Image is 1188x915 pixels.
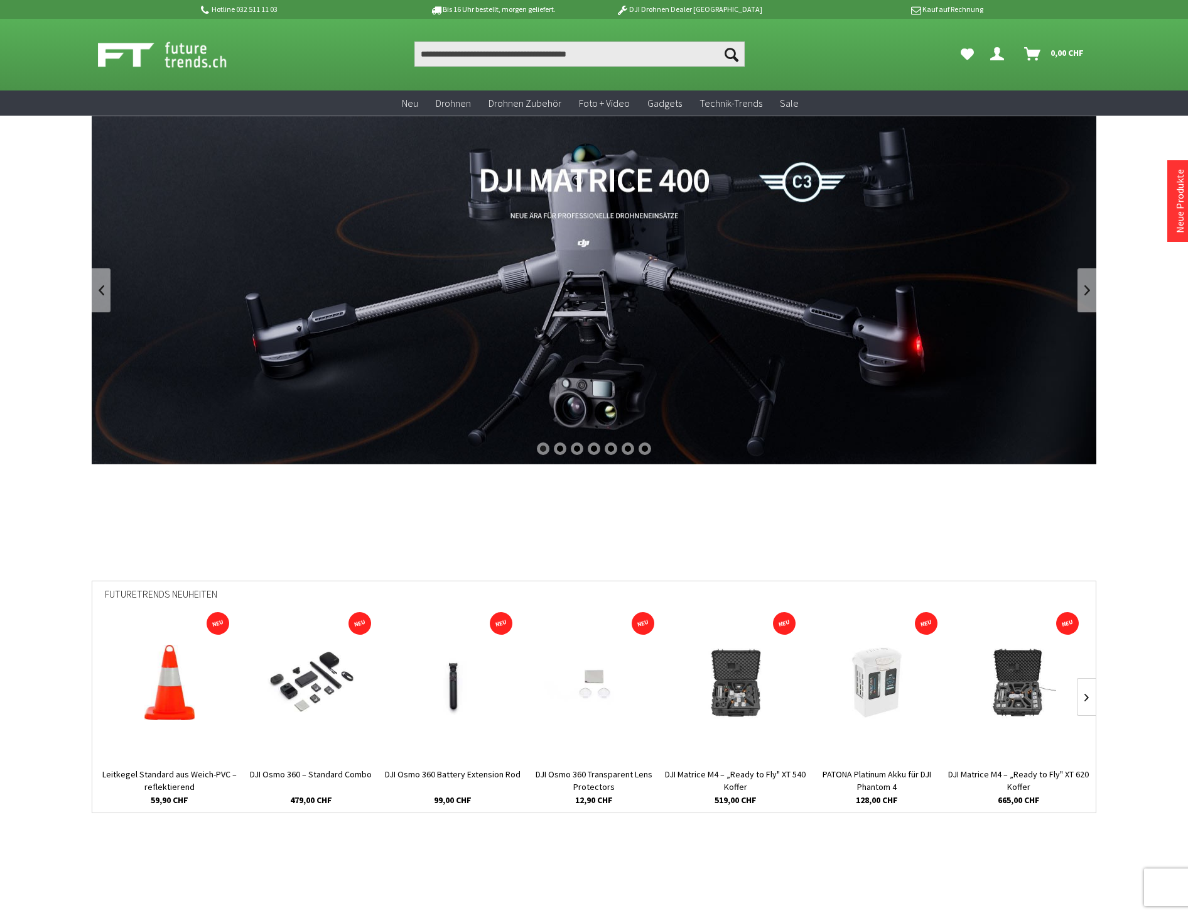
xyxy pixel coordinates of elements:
span: 479,00 CHF [290,794,332,806]
div: 7 [639,442,651,455]
img: DJI Matrice M4 – „Ready to Fly" XT 540 Koffer [698,645,773,720]
span: 665,00 CHF [998,794,1040,806]
a: Drohnen Zubehör [480,90,570,116]
a: Sale [771,90,807,116]
div: 3 [571,442,583,455]
span: 128,00 CHF [856,794,898,806]
a: Neu [393,90,427,116]
img: Leitkegel Standard aus Weich-PVC – reflektierend [144,645,195,720]
a: DJI Matrice M4 – „Ready to Fly" XT 540 Koffer [665,768,806,793]
span: Technik-Trends [699,97,762,109]
a: DJI Matrice 400 [92,116,1096,464]
span: Sale [780,97,799,109]
p: Kauf auf Rechnung [787,2,983,17]
div: 4 [588,442,600,455]
a: Drohnen [427,90,480,116]
input: Produkt, Marke, Kategorie, EAN, Artikelnummer… [414,41,745,67]
a: Gadgets [639,90,691,116]
img: DJI Matrice M4 – „Ready to Fly" XT 620 Koffer [981,645,1056,720]
a: DJI Osmo 360 Battery Extension Rod [382,768,523,793]
img: DJI Osmo 360 Transparent Lens Protectors [544,645,644,720]
a: Warenkorb [1019,41,1090,67]
span: 99,00 CHF [434,794,472,806]
a: Foto + Video [570,90,639,116]
p: Hotline 032 511 11 03 [198,2,394,17]
a: Leitkegel Standard aus Weich-PVC – reflektierend [99,768,240,793]
span: 519,00 CHF [715,794,757,806]
button: Suchen [718,41,745,67]
img: DJI Osmo 360 – Standard Combo [261,645,361,720]
img: PATONA Platinum Akku für DJI Phantom 4 [849,645,905,720]
span: 59,90 CHF [151,794,188,806]
p: Bis 16 Uhr bestellt, morgen geliefert. [395,2,591,17]
div: 5 [605,442,617,455]
span: Drohnen [436,97,471,109]
span: Drohnen Zubehör [489,97,561,109]
div: 2 [554,442,566,455]
span: Foto + Video [579,97,630,109]
span: 0,00 CHF [1050,43,1084,63]
div: Futuretrends Neuheiten [105,581,1083,616]
a: PATONA Platinum Akku für DJI Phantom 4 [806,768,948,793]
span: Neu [402,97,418,109]
span: Gadgets [647,97,682,109]
div: 6 [622,442,634,455]
a: Meine Favoriten [954,41,980,67]
a: Neue Produkte [1174,169,1186,233]
a: Technik-Trends [691,90,771,116]
a: DJI Osmo 360 – Standard Combo [240,768,381,793]
span: 12,90 CHF [575,794,613,806]
div: 1 [537,442,549,455]
p: DJI Drohnen Dealer [GEOGRAPHIC_DATA] [591,2,787,17]
a: Dein Konto [985,41,1014,67]
img: DJI Osmo 360 Battery Extension Rod [402,645,503,720]
a: DJI Matrice M4 – „Ready to Fly" XT 620 Koffer [948,768,1089,793]
a: DJI Osmo 360 Transparent Lens Protectors [523,768,664,793]
img: Shop Futuretrends - zur Startseite wechseln [98,39,254,70]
